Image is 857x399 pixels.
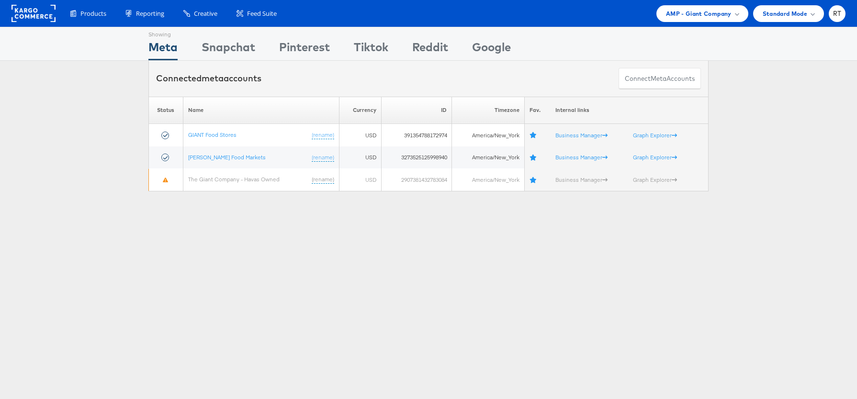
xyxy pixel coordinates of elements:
[339,124,382,146] td: USD
[279,39,330,60] div: Pinterest
[382,146,452,169] td: 3273525125998940
[833,11,842,17] span: RT
[312,131,334,139] a: (rename)
[382,168,452,191] td: 2907381432783084
[339,97,382,124] th: Currency
[555,154,608,161] a: Business Manager
[633,132,677,139] a: Graph Explorer
[555,176,608,183] a: Business Manager
[312,154,334,162] a: (rename)
[339,146,382,169] td: USD
[412,39,448,60] div: Reddit
[666,9,732,19] span: AMP - Giant Company
[651,74,666,83] span: meta
[452,97,524,124] th: Timezone
[136,9,164,18] span: Reporting
[354,39,388,60] div: Tiktok
[156,72,261,85] div: Connected accounts
[148,39,178,60] div: Meta
[619,68,701,89] button: ConnectmetaAccounts
[382,97,452,124] th: ID
[80,9,106,18] span: Products
[339,168,382,191] td: USD
[763,9,807,19] span: Standard Mode
[194,9,217,18] span: Creative
[188,131,237,138] a: GIANT Food Stores
[149,97,183,124] th: Status
[452,146,524,169] td: America/New_York
[633,176,677,183] a: Graph Explorer
[312,176,334,184] a: (rename)
[555,132,608,139] a: Business Manager
[247,9,277,18] span: Feed Suite
[202,73,224,84] span: meta
[382,124,452,146] td: 391354788172974
[452,168,524,191] td: America/New_York
[472,39,511,60] div: Google
[183,97,339,124] th: Name
[202,39,255,60] div: Snapchat
[148,27,178,39] div: Showing
[633,154,677,161] a: Graph Explorer
[188,176,280,183] a: The Giant Company - Havas Owned
[188,154,266,161] a: [PERSON_NAME] Food Markets
[452,124,524,146] td: America/New_York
